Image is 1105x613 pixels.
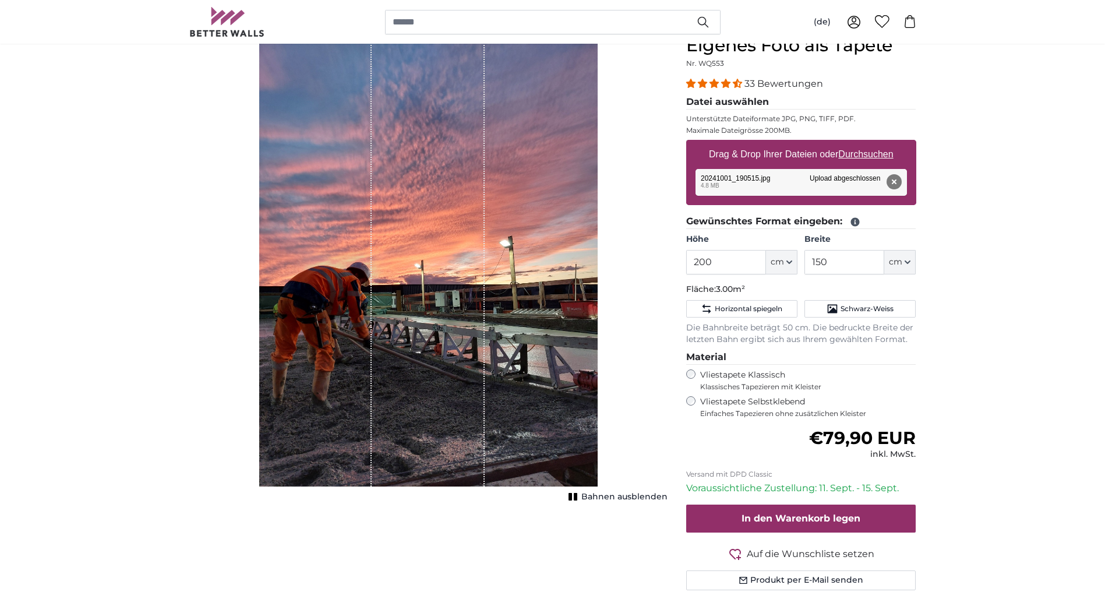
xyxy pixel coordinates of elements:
span: Nr. WQ553 [686,59,724,68]
span: Bahnen ausblenden [581,491,668,503]
button: Bahnen ausblenden [565,489,668,505]
p: Maximale Dateigrösse 200MB. [686,126,916,135]
button: cm [884,250,916,274]
span: 3.00m² [716,284,745,294]
label: Vliestapete Selbstklebend [700,396,916,418]
button: Schwarz-Weiss [804,300,916,318]
span: cm [889,256,902,268]
h1: Eigenes Foto als Tapete [686,35,916,56]
p: Unterstützte Dateiformate JPG, PNG, TIFF, PDF. [686,114,916,124]
span: €79,90 EUR [809,427,916,449]
span: Einfaches Tapezieren ohne zusätzlichen Kleister [700,409,916,418]
legend: Material [686,350,916,365]
label: Höhe [686,234,797,245]
button: In den Warenkorb legen [686,505,916,533]
label: Drag & Drop Ihrer Dateien oder [704,143,898,166]
button: Horizontal spiegeln [686,300,797,318]
p: Die Bahnbreite beträgt 50 cm. Die bedruckte Breite der letzten Bahn ergibt sich aus Ihrem gewählt... [686,322,916,346]
span: cm [771,256,784,268]
u: Durchsuchen [838,149,893,159]
label: Vliestapete Klassisch [700,369,906,392]
legend: Gewünschtes Format eingeben: [686,214,916,229]
span: Schwarz-Weiss [841,304,894,313]
button: Auf die Wunschliste setzen [686,547,916,561]
div: inkl. MwSt. [809,449,916,460]
p: Voraussichtliche Zustellung: 11. Sept. - 15. Sept. [686,481,916,495]
button: cm [766,250,797,274]
span: Horizontal spiegeln [715,304,782,313]
span: 4.33 stars [686,78,744,89]
p: Fläche: [686,284,916,295]
span: In den Warenkorb legen [742,513,860,524]
label: Breite [804,234,916,245]
legend: Datei auswählen [686,95,916,110]
div: 1 of 1 [189,35,668,501]
span: 33 Bewertungen [744,78,823,89]
button: (de) [804,12,840,33]
button: Produkt per E-Mail senden [686,570,916,590]
span: Klassisches Tapezieren mit Kleister [700,382,906,392]
p: Versand mit DPD Classic [686,470,916,479]
img: Betterwalls [189,7,265,37]
span: Auf die Wunschliste setzen [747,547,874,561]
